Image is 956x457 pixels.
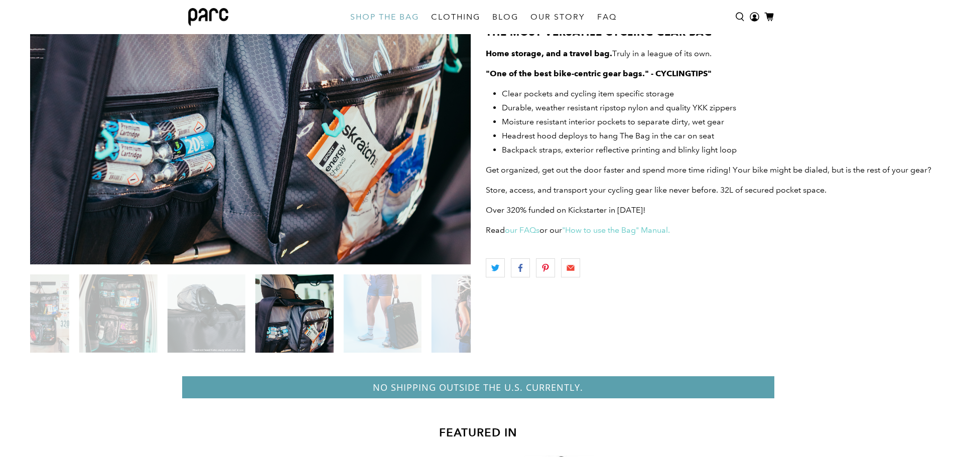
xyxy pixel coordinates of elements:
[502,117,724,126] span: Moisture resistant interior pockets to separate dirty, wet gear
[486,205,645,215] span: Over 320% funded on Kickstarter in [DATE]!
[486,185,827,195] span: Store, access, and transport your cycling gear like never before. 32L of secured pocket space.
[188,8,228,26] img: parc bag logo
[502,89,674,98] span: Clear pockets and cycling item specific storage
[486,165,931,175] span: Get organized, get out the door faster and spend more time riding! Your bike might be dialed, but...
[486,225,670,235] span: Read or our
[591,3,623,31] a: FAQ
[373,381,583,393] span: No shipping outside the U.S. CURRENTLY.
[486,69,712,78] strong: "One of the best bike-centric gear bags." - CYCLINGTIPS"
[425,3,486,31] a: CLOTHING
[486,49,492,58] strong: H
[502,131,714,140] span: Headrest hood deploys to hang The Bag in the car on seat
[492,49,612,58] strong: ome storage, and a travel bag.
[502,103,736,112] span: Durable, weather resistant ripstop nylon and quality YKK zippers
[524,3,591,31] a: OUR STORY
[344,3,425,31] a: SHOP THE BAG
[505,225,539,235] a: our FAQs
[562,225,670,235] a: "How to use the Bag" Manual.
[492,49,712,58] span: Truly in a league of its own.
[486,3,524,31] a: BLOG
[486,26,712,38] strong: THE MOST VERSATILE CYCLING GEAR BAG
[213,424,744,441] h3: FEATURED IN
[502,145,737,155] span: Backpack straps, exterior reflective printing and blinky light loop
